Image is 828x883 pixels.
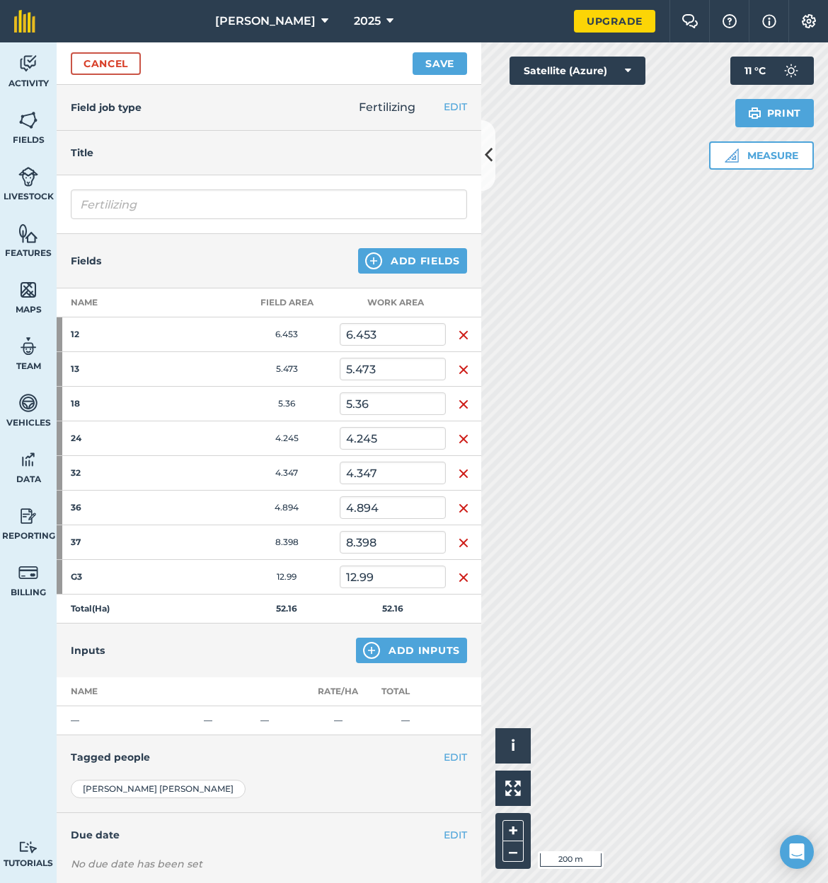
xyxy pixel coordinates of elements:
[71,537,181,548] strong: 37
[71,100,142,115] h4: Field job type
[234,387,340,421] td: 5.36
[234,456,340,491] td: 4.347
[744,57,766,85] span: 11 ° C
[777,57,805,85] img: svg+xml;base64,PD94bWwgdmVyc2lvbj0iMS4wIiBlbmNvZGluZz0idXRmLTgiPz4KPCEtLSBHZW5lcmF0b3I6IEFkb2JlIE...
[502,820,524,841] button: +
[57,677,198,706] th: Name
[413,52,467,75] button: Save
[234,525,340,560] td: 8.398
[502,841,524,862] button: –
[71,827,467,843] h4: Due date
[18,166,38,187] img: svg+xml;base64,PD94bWwgdmVyc2lvbj0iMS4wIiBlbmNvZGluZz0idXRmLTgiPz4KPCEtLSBHZW5lcmF0b3I6IEFkb2JlIE...
[234,560,340,595] td: 12.99
[458,534,469,551] img: svg+xml;base64,PHN2ZyB4bWxucz0iaHR0cDovL3d3dy53My5vcmcvMjAwMC9zdmciIHdpZHRoPSIxNiIgaGVpZ2h0PSIyNC...
[762,13,776,30] img: svg+xml;base64,PHN2ZyB4bWxucz0iaHR0cDovL3d3dy53My5vcmcvMjAwMC9zdmciIHdpZHRoPSIxNyIgaGVpZ2h0PSIxNy...
[311,706,364,735] td: —
[748,105,761,122] img: svg+xml;base64,PHN2ZyB4bWxucz0iaHR0cDovL3d3dy53My5vcmcvMjAwMC9zdmciIHdpZHRoPSIxOSIgaGVpZ2h0PSIyNC...
[800,14,817,28] img: A cog icon
[511,737,515,754] span: i
[382,603,403,614] strong: 52.16
[365,252,382,269] img: svg+xml;base64,PHN2ZyB4bWxucz0iaHR0cDovL3d3dy53My5vcmcvMjAwMC9zdmciIHdpZHRoPSIxNCIgaGVpZ2h0PSIyNC...
[71,467,181,479] strong: 32
[71,502,181,513] strong: 36
[71,189,467,219] input: What needs doing?
[458,500,469,517] img: svg+xml;base64,PHN2ZyB4bWxucz0iaHR0cDovL3d3dy53My5vcmcvMjAwMC9zdmciIHdpZHRoPSIxNiIgaGVpZ2h0PSIyNC...
[458,569,469,586] img: svg+xml;base64,PHN2ZyB4bWxucz0iaHR0cDovL3d3dy53My5vcmcvMjAwMC9zdmciIHdpZHRoPSIxNiIgaGVpZ2h0PSIyNC...
[57,706,198,735] td: —
[71,363,181,375] strong: 13
[725,148,739,163] img: Ruler icon
[682,14,698,28] img: Two speech bubbles overlapping with the left bubble in the forefront
[730,57,814,85] button: 11 °C
[71,145,467,160] h4: Title
[364,677,446,706] th: Total
[71,857,467,871] div: No due date has been set
[458,396,469,413] img: svg+xml;base64,PHN2ZyB4bWxucz0iaHR0cDovL3d3dy53My5vcmcvMjAwMC9zdmciIHdpZHRoPSIxNiIgaGVpZ2h0PSIyNC...
[18,562,38,583] img: svg+xml;base64,PD94bWwgdmVyc2lvbj0iMS4wIiBlbmNvZGluZz0idXRmLTgiPz4KPCEtLSBHZW5lcmF0b3I6IEFkb2JlIE...
[444,827,467,843] button: EDIT
[356,638,467,663] button: Add Inputs
[234,317,340,352] td: 6.453
[276,603,297,614] strong: 52.16
[71,571,181,583] strong: G3
[735,99,815,127] button: Print
[18,392,38,414] img: svg+xml;base64,PD94bWwgdmVyc2lvbj0iMS4wIiBlbmNvZGluZz0idXRmLTgiPz4KPCEtLSBHZW5lcmF0b3I6IEFkb2JlIE...
[358,248,467,274] button: Add Fields
[234,421,340,456] td: 4.245
[18,279,38,300] img: svg+xml;base64,PHN2ZyB4bWxucz0iaHR0cDovL3d3dy53My5vcmcvMjAwMC9zdmciIHdpZHRoPSI1NiIgaGVpZ2h0PSI2MC...
[458,465,469,482] img: svg+xml;base64,PHN2ZyB4bWxucz0iaHR0cDovL3d3dy53My5vcmcvMjAwMC9zdmciIHdpZHRoPSIxNiIgaGVpZ2h0PSIyNC...
[71,329,181,340] strong: 12
[18,841,38,854] img: svg+xml;base64,PD94bWwgdmVyc2lvbj0iMS4wIiBlbmNvZGluZz0idXRmLTgiPz4KPCEtLSBHZW5lcmF0b3I6IEFkb2JlIE...
[71,780,246,798] div: [PERSON_NAME] [PERSON_NAME]
[444,99,467,115] button: EDIT
[234,491,340,525] td: 4.894
[363,642,380,659] img: svg+xml;base64,PHN2ZyB4bWxucz0iaHR0cDovL3d3dy53My5vcmcvMjAwMC9zdmciIHdpZHRoPSIxNCIgaGVpZ2h0PSIyNC...
[458,431,469,448] img: svg+xml;base64,PHN2ZyB4bWxucz0iaHR0cDovL3d3dy53My5vcmcvMjAwMC9zdmciIHdpZHRoPSIxNiIgaGVpZ2h0PSIyNC...
[71,749,467,765] h4: Tagged people
[71,643,105,658] h4: Inputs
[505,780,521,796] img: Four arrows, one pointing top left, one top right, one bottom right and the last bottom left
[458,361,469,378] img: svg+xml;base64,PHN2ZyB4bWxucz0iaHR0cDovL3d3dy53My5vcmcvMjAwMC9zdmciIHdpZHRoPSIxNiIgaGVpZ2h0PSIyNC...
[510,57,645,85] button: Satellite (Azure)
[71,52,141,75] a: Cancel
[458,327,469,344] img: svg+xml;base64,PHN2ZyB4bWxucz0iaHR0cDovL3d3dy53My5vcmcvMjAwMC9zdmciIHdpZHRoPSIxNiIgaGVpZ2h0PSIyNC...
[354,13,381,30] span: 2025
[18,110,38,131] img: svg+xml;base64,PHN2ZyB4bWxucz0iaHR0cDovL3d3dy53My5vcmcvMjAwMC9zdmciIHdpZHRoPSI1NiIgaGVpZ2h0PSI2MC...
[198,706,255,735] td: —
[340,288,446,317] th: Work area
[18,505,38,527] img: svg+xml;base64,PD94bWwgdmVyc2lvbj0iMS4wIiBlbmNvZGluZz0idXRmLTgiPz4KPCEtLSBHZW5lcmF0b3I6IEFkb2JlIE...
[57,288,234,317] th: Name
[71,603,110,614] strong: Total ( Ha )
[721,14,738,28] img: A question mark icon
[255,706,311,735] td: —
[71,253,101,269] h4: Fields
[709,141,814,170] button: Measure
[574,10,655,33] a: Upgrade
[18,223,38,244] img: svg+xml;base64,PHN2ZyB4bWxucz0iaHR0cDovL3d3dy53My5vcmcvMjAwMC9zdmciIHdpZHRoPSI1NiIgaGVpZ2h0PSI2MC...
[14,10,35,33] img: fieldmargin Logo
[780,835,814,869] div: Open Intercom Messenger
[444,749,467,765] button: EDIT
[234,352,340,387] td: 5.473
[359,100,415,114] span: Fertilizing
[495,728,531,764] button: i
[215,13,316,30] span: [PERSON_NAME]
[71,398,181,409] strong: 18
[71,433,181,444] strong: 24
[18,336,38,357] img: svg+xml;base64,PD94bWwgdmVyc2lvbj0iMS4wIiBlbmNvZGluZz0idXRmLTgiPz4KPCEtLSBHZW5lcmF0b3I6IEFkb2JlIE...
[311,677,364,706] th: Rate/ Ha
[234,288,340,317] th: Field Area
[364,706,446,735] td: —
[18,53,38,74] img: svg+xml;base64,PD94bWwgdmVyc2lvbj0iMS4wIiBlbmNvZGluZz0idXRmLTgiPz4KPCEtLSBHZW5lcmF0b3I6IEFkb2JlIE...
[18,449,38,470] img: svg+xml;base64,PD94bWwgdmVyc2lvbj0iMS4wIiBlbmNvZGluZz0idXRmLTgiPz4KPCEtLSBHZW5lcmF0b3I6IEFkb2JlIE...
